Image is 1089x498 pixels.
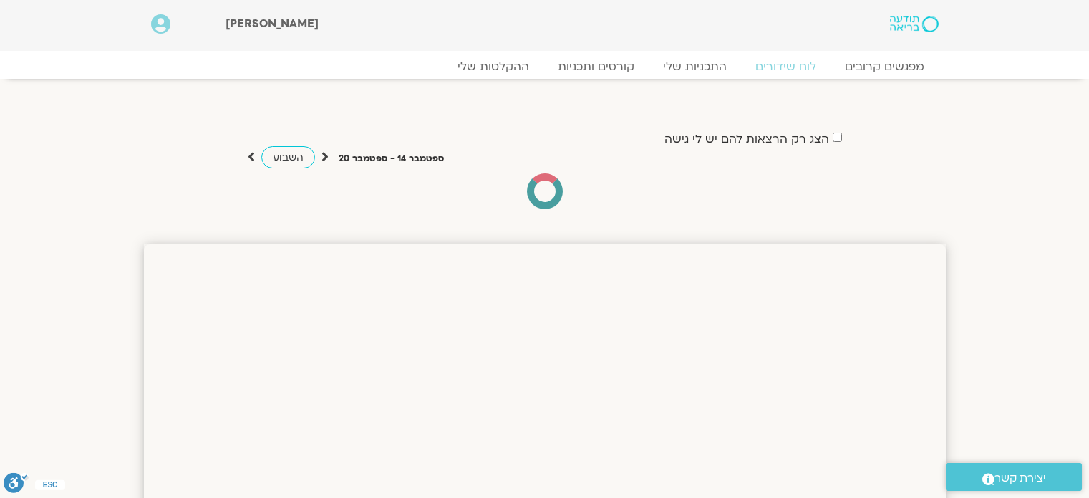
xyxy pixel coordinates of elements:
[994,469,1046,488] span: יצירת קשר
[151,59,939,74] nav: Menu
[741,59,831,74] a: לוח שידורים
[226,16,319,32] span: [PERSON_NAME]
[443,59,543,74] a: ההקלטות שלי
[831,59,939,74] a: מפגשים קרובים
[543,59,649,74] a: קורסים ותכניות
[261,146,315,168] a: השבוע
[649,59,741,74] a: התכניות שלי
[339,151,444,166] p: ספטמבר 14 - ספטמבר 20
[273,150,304,164] span: השבוע
[946,463,1082,491] a: יצירת קשר
[664,133,829,145] label: הצג רק הרצאות להם יש לי גישה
